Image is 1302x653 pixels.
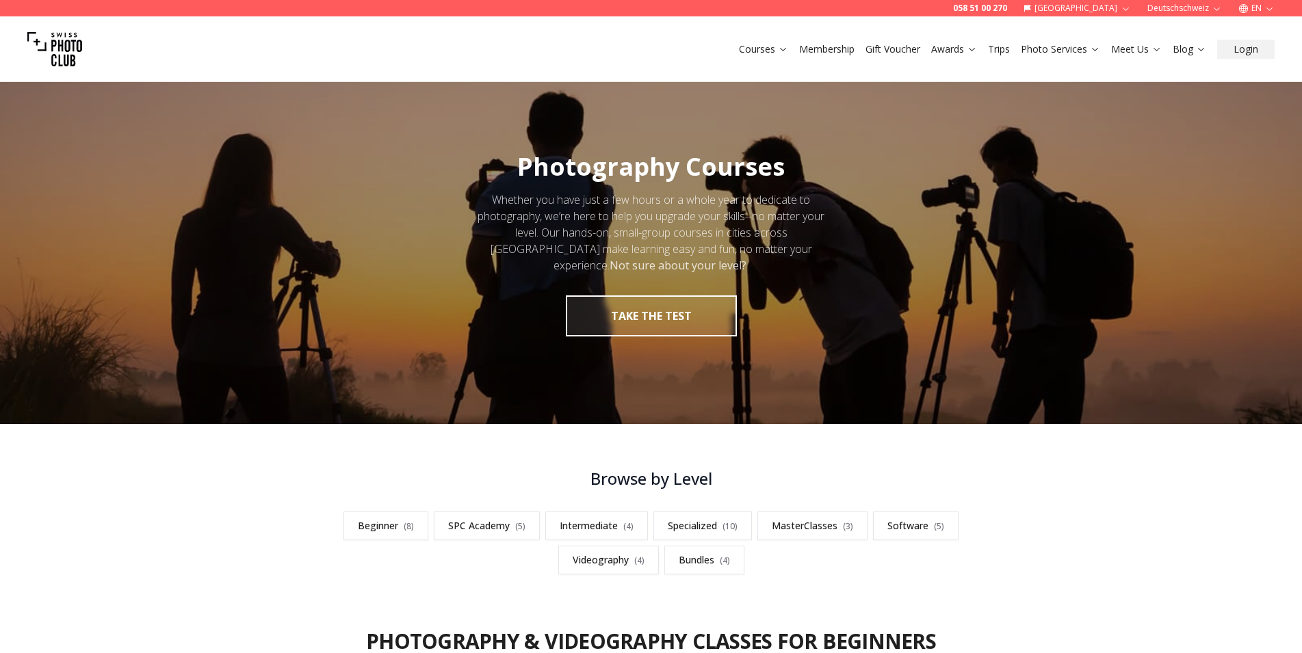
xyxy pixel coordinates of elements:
span: ( 5 ) [515,520,525,532]
strong: Not sure about your level? [610,258,746,273]
h3: Browse by Level [312,468,991,490]
a: MasterClasses(3) [757,511,868,540]
a: Courses [739,42,788,56]
a: Intermediate(4) [545,511,648,540]
a: Beginner(8) [343,511,428,540]
span: ( 4 ) [623,520,634,532]
button: Membership [794,40,860,59]
span: Photography Courses [517,150,785,183]
a: Gift Voucher [865,42,920,56]
a: 058 51 00 270 [953,3,1007,14]
button: Gift Voucher [860,40,926,59]
span: ( 10 ) [722,520,738,532]
span: ( 8 ) [404,520,414,532]
a: Blog [1173,42,1206,56]
a: Membership [799,42,855,56]
a: Awards [931,42,977,56]
button: take the test [566,295,737,336]
button: Trips [982,40,1015,59]
a: Software(5) [873,511,959,540]
a: Trips [988,42,1010,56]
a: Photo Services [1021,42,1100,56]
img: Swiss photo club [27,22,82,77]
button: Courses [733,40,794,59]
a: Specialized(10) [653,511,752,540]
a: Videography(4) [558,546,659,574]
button: Login [1217,40,1275,59]
button: Meet Us [1106,40,1167,59]
a: Bundles(4) [664,546,744,574]
span: ( 4 ) [720,555,730,566]
button: Photo Services [1015,40,1106,59]
span: ( 4 ) [634,555,645,566]
a: Meet Us [1111,42,1162,56]
button: Blog [1167,40,1212,59]
a: SPC Academy(5) [434,511,540,540]
span: ( 5 ) [934,520,944,532]
div: Whether you have just a few hours or a whole year to dedicate to photography, we’re here to help ... [465,191,837,274]
span: ( 3 ) [843,520,853,532]
button: Awards [926,40,982,59]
